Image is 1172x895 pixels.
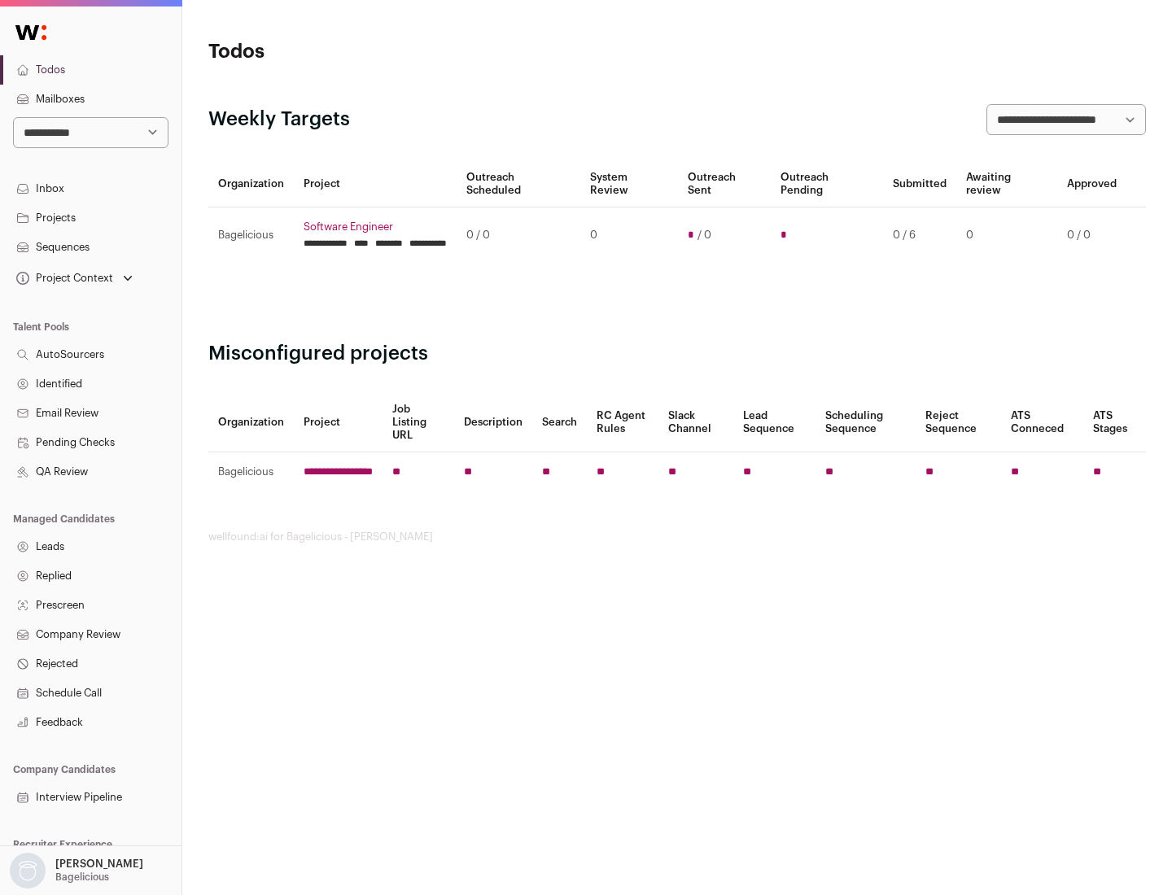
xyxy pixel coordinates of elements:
th: Job Listing URL [383,393,454,452]
th: Slack Channel [658,393,733,452]
th: ATS Stages [1083,393,1146,452]
th: Search [532,393,587,452]
td: Bagelicious [208,207,294,264]
button: Open dropdown [13,267,136,290]
th: Project [294,393,383,452]
th: Project [294,161,457,207]
th: Scheduling Sequence [816,393,916,452]
td: Bagelicious [208,452,294,492]
th: Description [454,393,532,452]
h2: Misconfigured projects [208,341,1146,367]
img: nopic.png [10,853,46,888]
td: 0 [580,207,677,264]
th: RC Agent Rules [587,393,658,452]
td: 0 / 0 [457,207,580,264]
th: Approved [1057,161,1126,207]
th: Outreach Sent [678,161,772,207]
span: / 0 [698,229,711,242]
th: Organization [208,161,294,207]
a: Software Engineer [304,220,447,234]
h2: Weekly Targets [208,107,350,133]
th: ATS Conneced [1001,393,1082,452]
th: Organization [208,393,294,452]
th: Lead Sequence [733,393,816,452]
th: Outreach Pending [771,161,882,207]
img: Wellfound [7,16,55,49]
h1: Todos [208,39,521,65]
th: Awaiting review [956,161,1057,207]
td: 0 / 0 [1057,207,1126,264]
button: Open dropdown [7,853,146,888]
th: Outreach Scheduled [457,161,580,207]
p: [PERSON_NAME] [55,858,143,871]
td: 0 / 6 [883,207,956,264]
th: Reject Sequence [916,393,1002,452]
th: System Review [580,161,677,207]
footer: wellfound:ai for Bagelicious - [PERSON_NAME] [208,530,1146,544]
th: Submitted [883,161,956,207]
td: 0 [956,207,1057,264]
div: Project Context [13,272,113,285]
p: Bagelicious [55,871,109,884]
